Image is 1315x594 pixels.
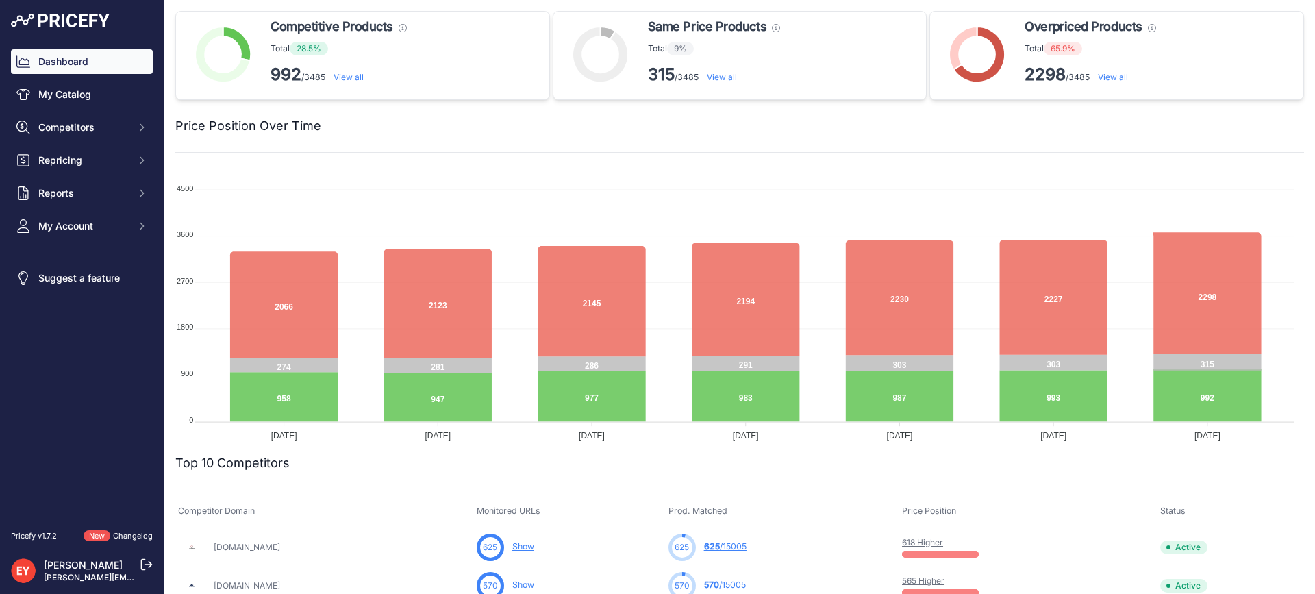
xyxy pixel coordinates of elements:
[178,506,255,516] span: Competitor Domain
[11,266,153,290] a: Suggest a feature
[1160,541,1207,554] span: Active
[668,506,727,516] span: Prod. Matched
[11,148,153,173] button: Repricing
[1025,17,1142,36] span: Overpriced Products
[1044,42,1082,55] span: 65.9%
[214,542,280,552] a: [DOMAIN_NAME]
[1098,72,1128,82] a: View all
[271,431,297,441] tspan: [DATE]
[44,559,123,571] a: [PERSON_NAME]
[707,72,737,82] a: View all
[11,49,153,514] nav: Sidebar
[1040,431,1066,441] tspan: [DATE]
[704,541,720,552] span: 625
[11,181,153,206] button: Reports
[902,576,944,586] a: 565 Higher
[214,580,280,591] a: [DOMAIN_NAME]
[512,580,534,590] a: Show
[648,17,766,36] span: Same Price Products
[38,153,128,167] span: Repricing
[648,42,780,55] p: Total
[290,42,328,55] span: 28.5%
[704,580,719,590] span: 570
[177,184,193,193] tspan: 4500
[177,230,193,238] tspan: 3600
[483,541,497,554] span: 625
[11,214,153,238] button: My Account
[579,431,605,441] tspan: [DATE]
[271,42,407,55] p: Total
[1025,64,1066,84] strong: 2298
[675,580,690,592] span: 570
[271,64,301,84] strong: 992
[483,580,498,592] span: 570
[11,530,57,542] div: Pricefy v1.7.2
[1160,506,1186,516] span: Status
[271,17,393,36] span: Competitive Products
[477,506,540,516] span: Monitored URLs
[38,121,128,134] span: Competitors
[675,541,689,554] span: 625
[84,530,110,542] span: New
[1194,431,1220,441] tspan: [DATE]
[902,506,956,516] span: Price Position
[733,431,759,441] tspan: [DATE]
[902,537,943,547] a: 618 Higher
[425,431,451,441] tspan: [DATE]
[648,64,780,86] p: /3485
[1025,64,1155,86] p: /3485
[704,541,747,552] a: 625/15005
[177,323,193,331] tspan: 1800
[648,64,675,84] strong: 315
[175,454,290,473] h2: Top 10 Competitors
[1025,42,1155,55] p: Total
[113,531,153,541] a: Changelog
[512,541,534,552] a: Show
[11,49,153,74] a: Dashboard
[11,115,153,140] button: Competitors
[334,72,364,82] a: View all
[271,64,407,86] p: /3485
[38,219,128,233] span: My Account
[704,580,746,590] a: 570/15005
[1160,579,1207,593] span: Active
[189,416,193,424] tspan: 0
[177,277,193,285] tspan: 2700
[44,572,323,582] a: [PERSON_NAME][EMAIL_ADDRESS][PERSON_NAME][DOMAIN_NAME]
[175,116,321,136] h2: Price Position Over Time
[667,42,694,55] span: 9%
[887,431,913,441] tspan: [DATE]
[181,369,193,378] tspan: 900
[11,14,110,27] img: Pricefy Logo
[11,82,153,107] a: My Catalog
[38,186,128,200] span: Reports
